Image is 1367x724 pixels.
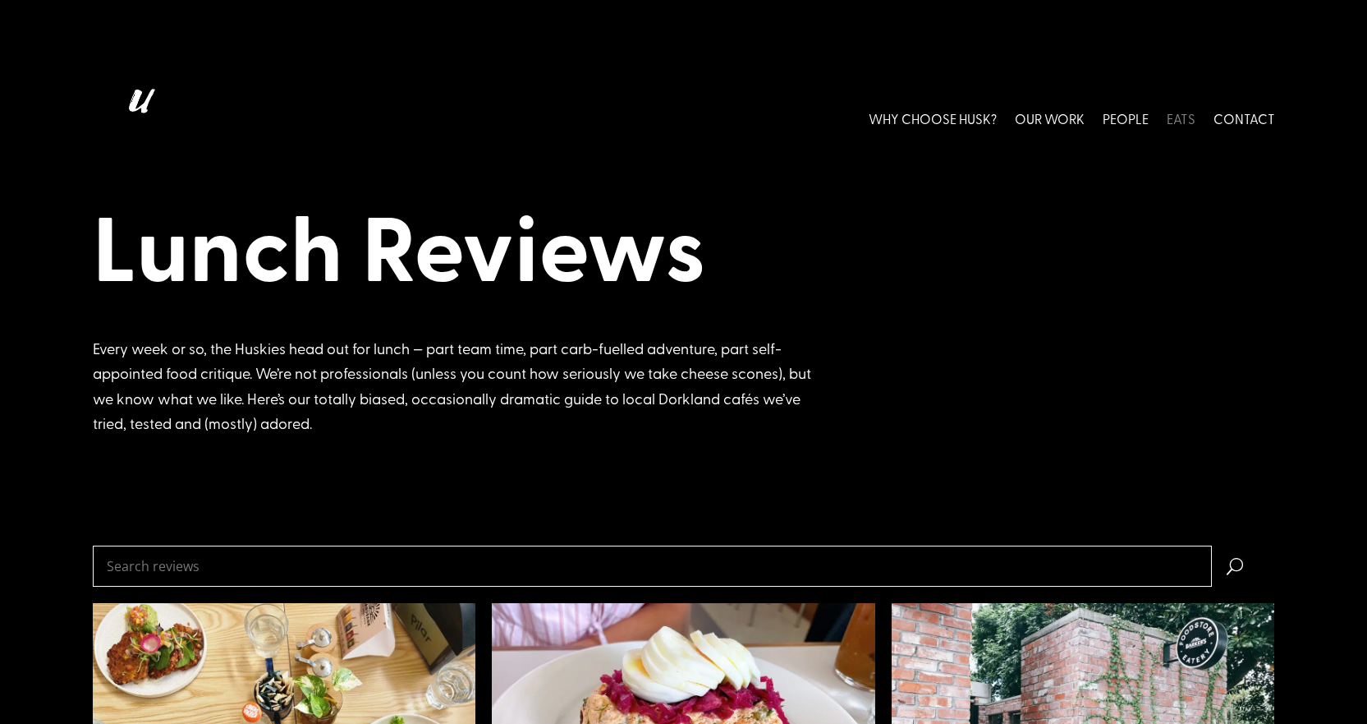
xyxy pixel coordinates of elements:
a: CONTACT [1213,82,1275,155]
a: WHY CHOOSE HUSK? [869,82,997,155]
span: U [1212,546,1275,587]
a: PEOPLE [1103,82,1149,155]
img: Husk logo [93,82,183,155]
a: EATS [1167,82,1195,155]
input: Search reviews [93,546,1212,587]
div: Every week or so, the Huskies head out for lunch — part team time, part carb-fuelled adventure, p... [93,336,832,436]
h1: Lunch Reviews [93,191,1275,308]
a: OUR WORK [1015,82,1085,155]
